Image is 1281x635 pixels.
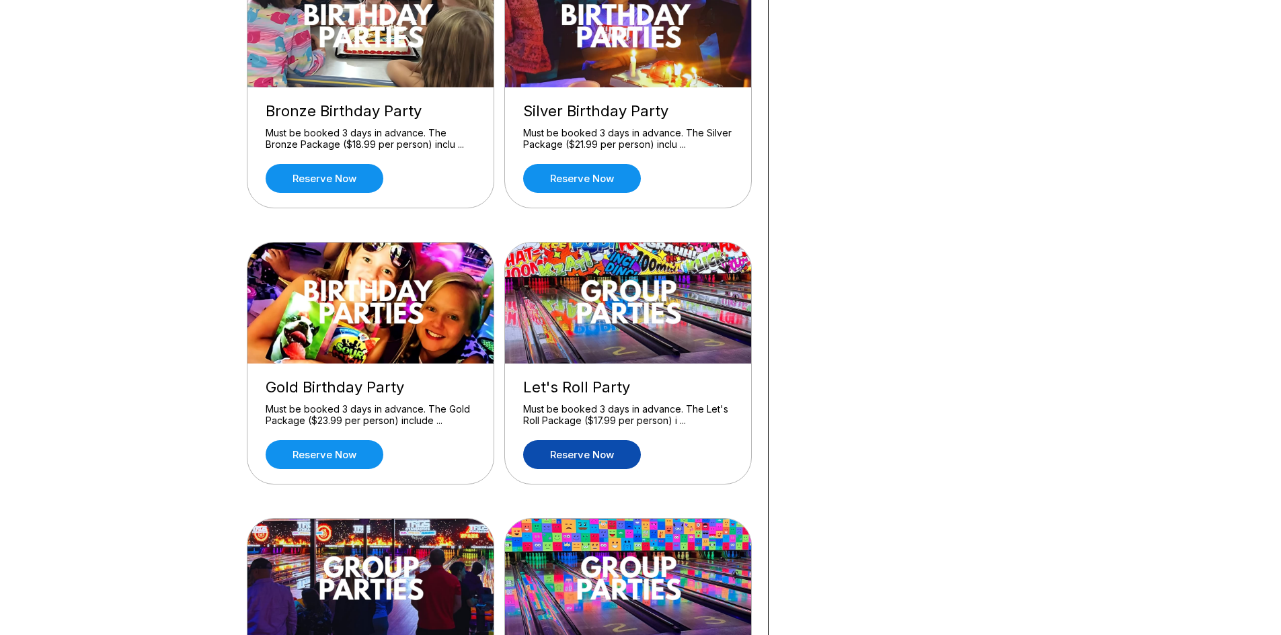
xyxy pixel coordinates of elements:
a: Reserve now [523,164,641,193]
div: Let's Roll Party [523,378,733,396]
a: Reserve now [523,440,641,469]
div: Bronze Birthday Party [266,102,475,120]
img: Let's Roll Party [505,243,752,364]
div: Silver Birthday Party [523,102,733,120]
div: Must be booked 3 days in advance. The Silver Package ($21.99 per person) inclu ... [523,127,733,151]
div: Must be booked 3 days in advance. The Let's Roll Package ($17.99 per person) i ... [523,403,733,427]
a: Reserve now [266,164,383,193]
img: Gold Birthday Party [247,243,495,364]
a: Reserve now [266,440,383,469]
div: Gold Birthday Party [266,378,475,396]
div: Must be booked 3 days in advance. The Gold Package ($23.99 per person) include ... [266,403,475,427]
div: Must be booked 3 days in advance. The Bronze Package ($18.99 per person) inclu ... [266,127,475,151]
